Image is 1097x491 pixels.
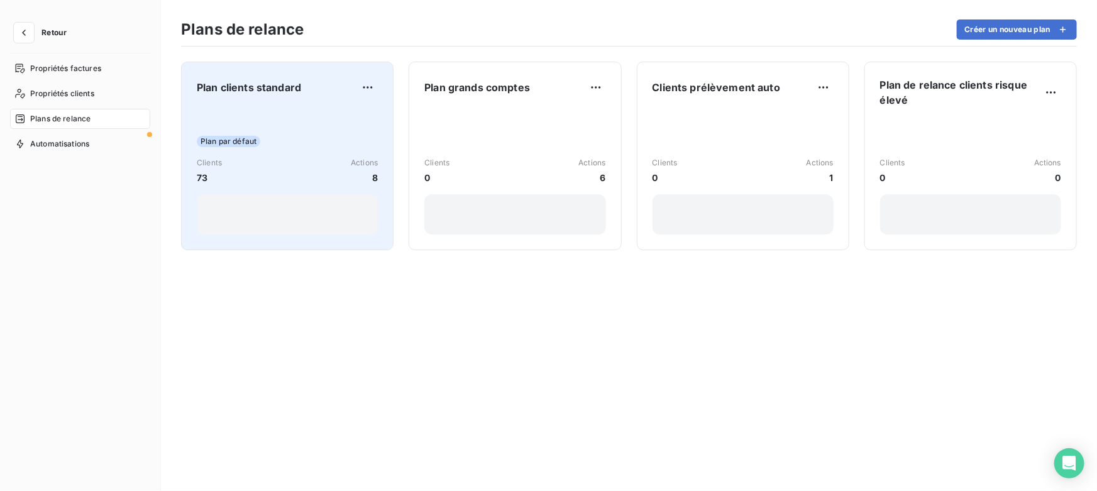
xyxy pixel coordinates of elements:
[10,109,150,129] a: Plans de relance
[880,171,905,184] span: 0
[578,157,605,168] span: Actions
[1034,157,1061,168] span: Actions
[30,88,94,99] span: Propriétés clients
[30,138,89,150] span: Automatisations
[351,157,378,168] span: Actions
[351,171,378,184] span: 8
[197,80,301,95] span: Plan clients standard
[197,157,222,168] span: Clients
[10,84,150,104] a: Propriétés clients
[10,134,150,154] a: Automatisations
[880,157,905,168] span: Clients
[807,171,834,184] span: 1
[1034,171,1061,184] span: 0
[30,113,91,124] span: Plans de relance
[807,157,834,168] span: Actions
[424,80,530,95] span: Plan grands comptes
[10,58,150,79] a: Propriétés factures
[1054,448,1084,478] div: Open Intercom Messenger
[197,171,222,184] span: 73
[880,77,1041,108] span: Plan de relance clients risque élevé
[30,63,101,74] span: Propriétés factures
[424,171,449,184] span: 0
[653,80,781,95] span: Clients prélèvement auto
[424,157,449,168] span: Clients
[653,171,678,184] span: 0
[653,157,678,168] span: Clients
[197,136,260,147] span: Plan par défaut
[181,18,304,41] h3: Plans de relance
[957,19,1077,40] button: Créer un nouveau plan
[10,23,77,43] button: Retour
[578,171,605,184] span: 6
[41,29,67,36] span: Retour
